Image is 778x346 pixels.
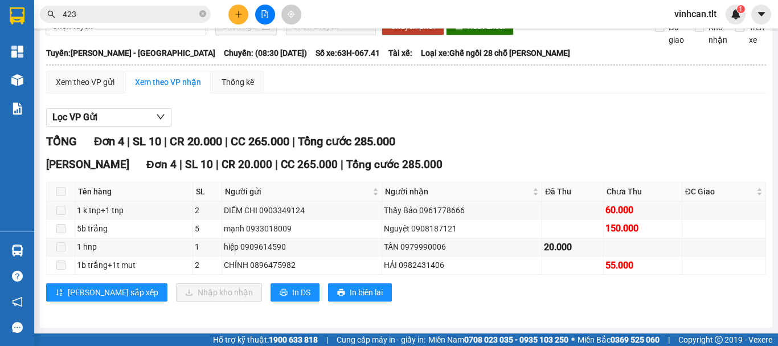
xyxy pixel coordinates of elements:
[179,158,182,171] span: |
[94,135,124,148] span: Đơn 4
[47,10,55,18] span: search
[46,283,167,302] button: sort-ascending[PERSON_NAME] sắp xếp
[193,182,222,201] th: SL
[542,182,604,201] th: Đã Thu
[316,47,380,59] span: Số xe: 63H-067.41
[280,288,288,298] span: printer
[77,204,191,217] div: 1 k tnp+1 tnp
[421,47,570,59] span: Loại xe: Ghế ngồi 28 chỗ [PERSON_NAME]
[261,10,269,18] span: file-add
[464,335,568,344] strong: 0708 023 035 - 0935 103 250
[384,259,540,271] div: HẢI 0982431406
[224,204,380,217] div: DIỄM CHI 0903349124
[337,333,425,346] span: Cung cấp máy in - giấy in:
[195,259,220,271] div: 2
[255,5,275,25] button: file-add
[571,337,575,342] span: ⚪️
[228,5,248,25] button: plus
[715,336,723,344] span: copyright
[46,48,215,58] b: Tuyến: [PERSON_NAME] - [GEOGRAPHIC_DATA]
[744,21,769,46] span: Trên xe
[739,5,743,13] span: 1
[170,135,222,148] span: CR 20.000
[195,204,220,217] div: 2
[269,335,318,344] strong: 1900 633 818
[668,333,670,346] span: |
[185,158,213,171] span: SL 10
[337,288,345,298] span: printer
[224,47,307,59] span: Chuyến: (08:30 [DATE])
[287,10,295,18] span: aim
[544,240,601,254] div: 20.000
[164,135,167,148] span: |
[737,5,745,13] sup: 1
[222,158,272,171] span: CR 20.000
[385,185,530,198] span: Người nhận
[605,221,680,235] div: 150.000
[52,110,97,124] span: Lọc VP Gửi
[55,288,63,298] span: sort-ascending
[156,112,165,121] span: down
[235,10,243,18] span: plus
[46,158,129,171] span: [PERSON_NAME]
[578,333,660,346] span: Miền Bắc
[176,283,262,302] button: downloadNhập kho nhận
[12,296,23,307] span: notification
[604,182,682,201] th: Chưa Thu
[275,158,278,171] span: |
[199,9,206,20] span: close-circle
[222,76,254,88] div: Thống kê
[350,286,383,299] span: In biên lai
[56,76,114,88] div: Xem theo VP gửi
[328,283,392,302] button: printerIn biên lai
[63,8,197,21] input: Tìm tên, số ĐT hoặc mã đơn
[292,135,295,148] span: |
[77,241,191,253] div: 1 hnp
[281,158,338,171] span: CC 265.000
[224,222,380,235] div: mạnh 0933018009
[216,158,219,171] span: |
[281,5,301,25] button: aim
[225,185,370,198] span: Người gửi
[605,203,680,217] div: 60.000
[704,21,732,46] span: Kho nhận
[292,286,310,299] span: In DS
[685,185,754,198] span: ĐC Giao
[341,158,343,171] span: |
[195,241,220,253] div: 1
[133,135,161,148] span: SL 10
[384,241,540,253] div: TẤN 0979990006
[146,158,177,171] span: Đơn 4
[68,286,158,299] span: [PERSON_NAME] sắp xếp
[231,135,289,148] span: CC 265.000
[195,222,220,235] div: 5
[75,182,193,201] th: Tên hàng
[127,135,130,148] span: |
[199,10,206,17] span: close-circle
[751,5,771,25] button: caret-down
[384,222,540,235] div: Nguyệt 0908187121
[384,204,540,217] div: Thầy Bảo 0961778666
[77,259,191,271] div: 1b trắng+1t mut
[388,47,412,59] span: Tài xế:
[135,76,201,88] div: Xem theo VP nhận
[664,21,689,46] span: Đã giao
[611,335,660,344] strong: 0369 525 060
[428,333,568,346] span: Miền Nam
[11,46,23,58] img: dashboard-icon
[11,103,23,115] img: solution-icon
[11,74,23,86] img: warehouse-icon
[224,241,380,253] div: hiệp 0909614590
[225,135,228,148] span: |
[46,108,171,127] button: Lọc VP Gửi
[46,135,77,148] span: TỔNG
[346,158,443,171] span: Tổng cước 285.000
[224,259,380,271] div: CHÍNH 0896475982
[213,333,318,346] span: Hỗ trợ kỹ thuật:
[12,322,23,333] span: message
[12,271,23,282] span: question-circle
[605,258,680,272] div: 55.000
[665,7,726,21] span: vinhcan.tlt
[756,9,767,19] span: caret-down
[11,245,23,257] img: warehouse-icon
